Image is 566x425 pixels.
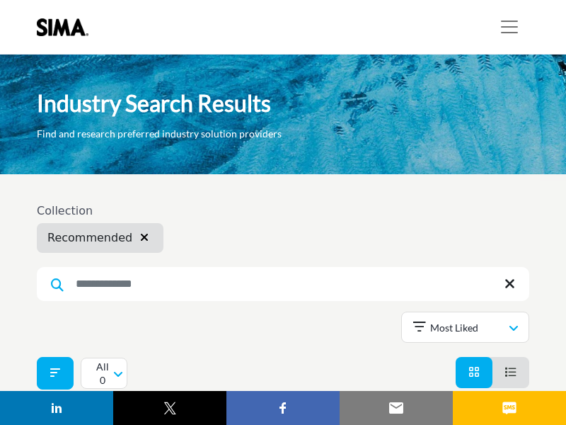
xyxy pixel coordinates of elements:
[275,399,291,416] img: facebook sharing button
[47,231,132,244] span: Recommended
[93,360,112,387] p: All 0
[401,312,529,343] button: Most Liked
[37,267,529,301] input: Search Keyword
[492,357,529,388] li: List View
[161,399,178,416] img: twitter sharing button
[37,357,74,390] button: Filter categories
[505,365,516,379] a: View List
[37,204,163,217] h6: Collection
[430,321,478,335] p: Most Liked
[388,399,405,416] img: email sharing button
[37,127,282,141] p: Find and research preferred industry solution providers
[37,89,271,118] h1: Industry Search Results
[81,358,127,389] button: All 0
[468,365,480,379] a: View Card
[490,13,529,41] button: Toggle navigation
[37,18,96,36] img: Site Logo
[501,399,518,416] img: sms sharing button
[48,399,65,416] img: linkedin sharing button
[456,357,492,388] li: Card View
